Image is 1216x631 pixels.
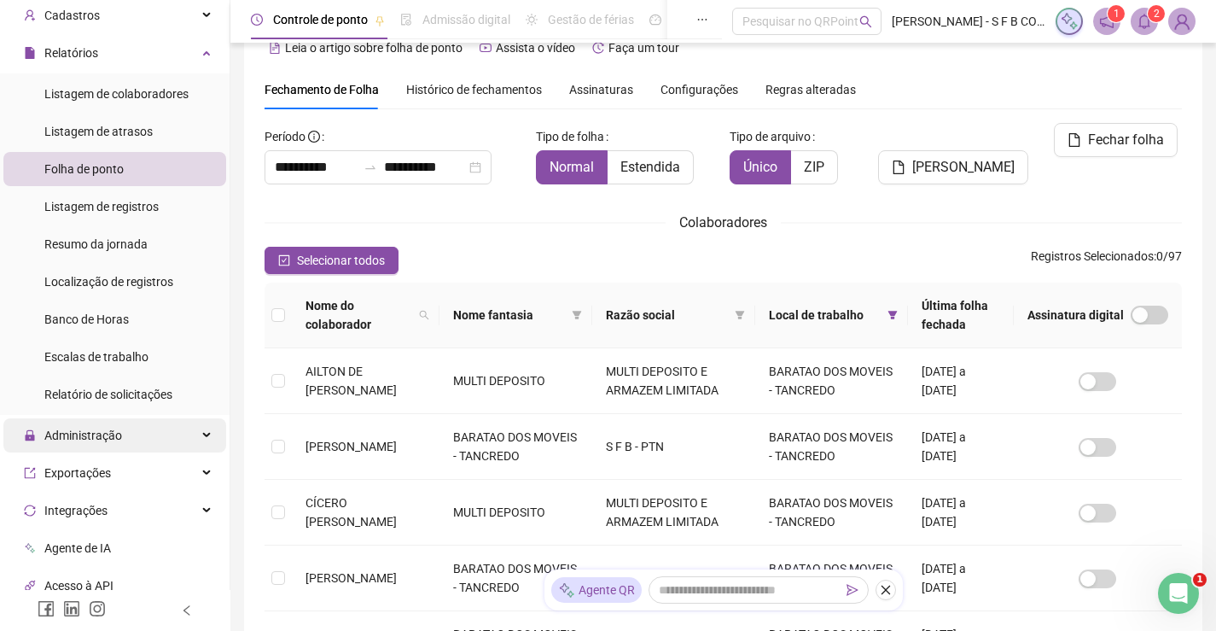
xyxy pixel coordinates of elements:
[439,348,592,414] td: MULTI DEPOSITO
[551,577,642,603] div: Agente QR
[297,251,385,270] span: Selecionar todos
[880,584,892,596] span: close
[1114,8,1120,20] span: 1
[908,414,1014,480] td: [DATE] a [DATE]
[558,581,575,599] img: sparkle-icon.fc2bf0ac1784a2077858766a79e2daf3.svg
[1148,5,1165,22] sup: 2
[305,365,397,397] span: AILTON DE [PERSON_NAME]
[44,541,111,555] span: Agente de IA
[24,47,36,59] span: file
[273,13,368,26] span: Controle de ponto
[755,546,908,611] td: BARATAO DOS MOVEIS - TANCREDO
[1137,14,1152,29] span: bell
[1088,130,1164,150] span: Fechar folha
[44,388,172,401] span: Relatório de solicitações
[496,41,575,55] span: Assista o vídeo
[755,348,908,414] td: BARATAO DOS MOVEIS - TANCREDO
[305,440,397,453] span: [PERSON_NAME]
[568,302,585,328] span: filter
[592,42,604,54] span: history
[608,41,679,55] span: Faça um tour
[364,161,377,174] span: to
[536,127,604,146] span: Tipo de folha
[755,480,908,546] td: BARATAO DOS MOVEIS - TANCREDO
[548,13,634,26] span: Gestão de férias
[679,214,767,231] span: Colaboradores
[912,157,1015,178] span: [PERSON_NAME]
[908,348,1014,414] td: [DATE] a [DATE]
[24,467,36,479] span: export
[1027,306,1124,324] span: Assinatura digital
[1060,12,1079,31] img: sparkle-icon.fc2bf0ac1784a2077858766a79e2daf3.svg
[44,9,100,22] span: Cadastros
[526,14,538,26] span: sun
[884,302,901,328] span: filter
[181,605,193,616] span: left
[24,580,36,592] span: api
[592,348,755,414] td: MULTI DEPOSITO E ARMAZEM LIMITADA
[804,159,824,175] span: ZIP
[769,306,881,324] span: Local de trabalho
[44,429,122,442] span: Administração
[364,161,377,174] span: swap-right
[730,127,811,146] span: Tipo de arquivo
[592,414,755,480] td: S F B - PTN
[44,87,189,101] span: Listagem de colaboradores
[649,14,661,26] span: dashboard
[569,84,633,96] span: Assinaturas
[755,414,908,480] td: BARATAO DOS MOVEIS - TANCREDO
[422,13,510,26] span: Admissão digital
[308,131,320,143] span: info-circle
[305,496,397,529] span: CÍCERO [PERSON_NAME]
[44,125,153,138] span: Listagem de atrasos
[44,275,173,289] span: Localização de registros
[44,350,148,364] span: Escalas de trabalho
[592,546,755,611] td: S F B - PTN
[439,414,592,480] td: BARATAO DOS MOVEIS - TANCREDO
[44,200,159,213] span: Listagem de registros
[859,15,872,28] span: search
[731,302,748,328] span: filter
[908,283,1014,348] th: Última folha fechada
[251,14,263,26] span: clock-circle
[572,310,582,320] span: filter
[439,546,592,611] td: BARATAO DOS MOVEIS - TANCREDO
[1031,249,1154,263] span: Registros Selecionados
[1154,8,1160,20] span: 2
[550,159,594,175] span: Normal
[269,42,281,54] span: file-text
[892,161,905,174] span: file
[1108,5,1125,22] sup: 1
[1099,14,1114,29] span: notification
[743,159,777,175] span: Único
[908,480,1014,546] td: [DATE] a [DATE]
[765,84,856,96] span: Regras alteradas
[44,313,129,326] span: Banco de Horas
[375,15,385,26] span: pushpin
[592,480,755,546] td: MULTI DEPOSITO E ARMAZEM LIMITADA
[406,83,542,96] span: Histórico de fechamentos
[265,130,305,143] span: Período
[1169,9,1195,34] img: 82559
[453,306,565,324] span: Nome fantasia
[847,584,858,596] span: send
[908,546,1014,611] td: [DATE] a [DATE]
[44,46,98,60] span: Relatórios
[1068,133,1081,147] span: file
[63,600,80,617] span: linkedin
[265,247,399,274] button: Selecionar todos
[439,480,592,546] td: MULTI DEPOSITO
[892,12,1045,31] span: [PERSON_NAME] - S F B COMERCIO DE MOVEIS E ELETRO
[620,159,680,175] span: Estendida
[278,254,290,266] span: check-square
[44,466,111,480] span: Exportações
[44,162,124,176] span: Folha de ponto
[1193,573,1207,587] span: 1
[400,14,412,26] span: file-done
[24,9,36,21] span: user-add
[416,293,433,337] span: search
[480,42,492,54] span: youtube
[285,41,463,55] span: Leia o artigo sobre folha de ponto
[696,14,708,26] span: ellipsis
[1054,123,1178,157] button: Fechar folha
